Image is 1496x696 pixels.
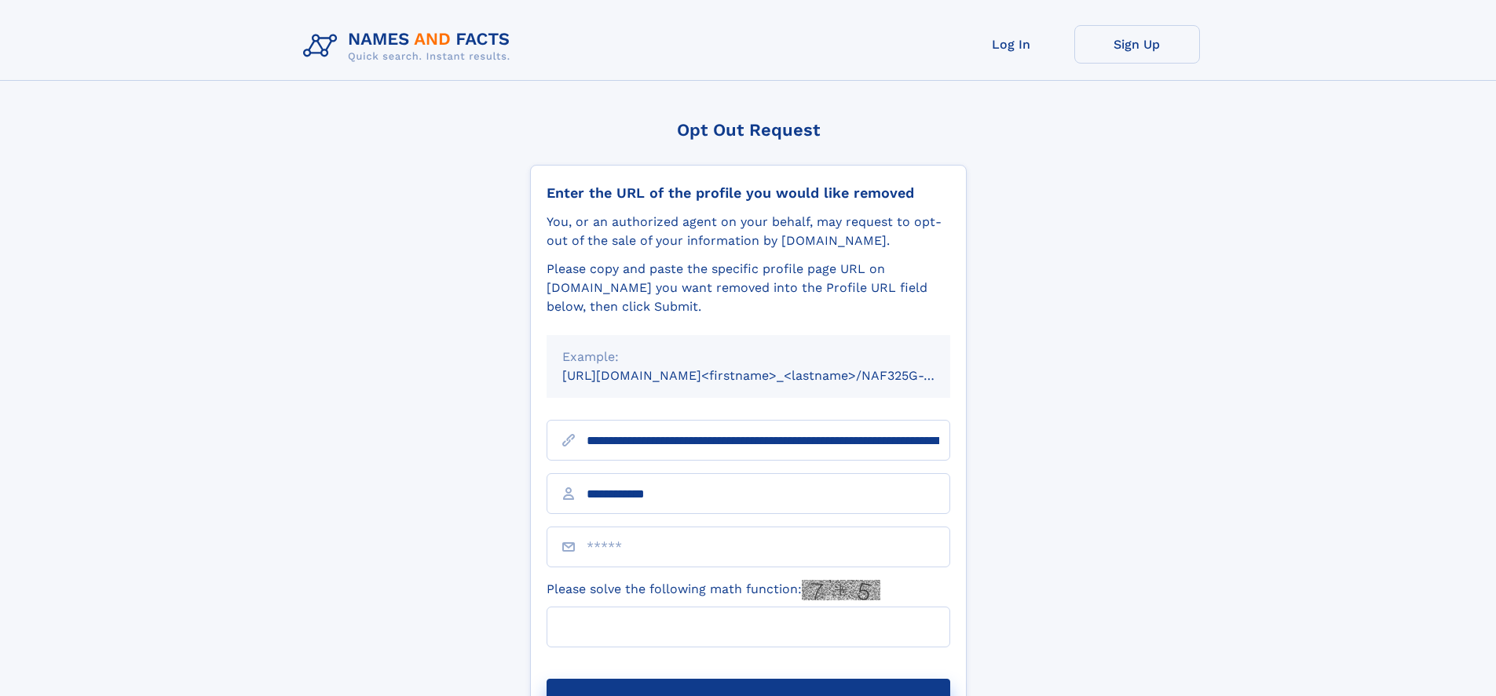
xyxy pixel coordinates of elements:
div: Opt Out Request [530,120,967,140]
div: Enter the URL of the profile you would like removed [547,184,950,202]
label: Please solve the following math function: [547,580,880,600]
small: [URL][DOMAIN_NAME]<firstname>_<lastname>/NAF325G-xxxxxxxx [562,368,980,383]
div: Please copy and paste the specific profile page URL on [DOMAIN_NAME] you want removed into the Pr... [547,260,950,316]
a: Log In [949,25,1074,64]
div: Example: [562,348,935,366]
div: You, or an authorized agent on your behalf, may request to opt-out of the sale of your informatio... [547,213,950,250]
a: Sign Up [1074,25,1200,64]
img: Logo Names and Facts [297,25,523,67]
